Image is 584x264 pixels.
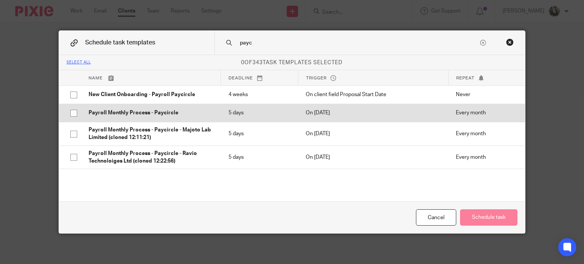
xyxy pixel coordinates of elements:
[456,109,514,117] p: Every month
[229,75,290,81] p: Deadline
[229,130,291,138] p: 5 days
[229,153,291,161] p: 5 days
[416,209,456,226] div: Cancel
[59,59,525,66] p: of task templates selected
[456,75,514,81] p: Repeat
[229,109,291,117] p: 5 days
[306,91,441,98] p: On client field Proposal Start Date
[456,130,514,138] p: Every month
[456,153,514,161] p: Every month
[85,40,155,46] span: Schedule task templates
[456,91,514,98] p: Never
[306,153,441,161] p: On [DATE]
[89,126,213,142] p: Payroll Monthly Process - Paycircle - Majoto Lab Limited (cloned 12:11:21)
[239,39,479,47] input: Search task templates...
[229,91,291,98] p: 4 weeks
[306,130,441,138] p: On [DATE]
[89,91,213,98] p: New Client Onboarding - Payroll Paycircle
[89,109,213,117] p: Payroll Monthly Process - Paycircle
[89,150,213,165] p: Payroll Monthly Process - Paycircle - Ravio Technoloiges Ltd (cloned 12:22:56)
[506,38,514,46] div: Close this dialog window
[460,209,517,226] button: Schedule task
[252,60,263,65] span: 343
[241,60,244,65] span: 0
[89,76,103,80] span: Name
[67,60,91,65] div: Select all
[306,109,441,117] p: On [DATE]
[306,75,441,81] p: Trigger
